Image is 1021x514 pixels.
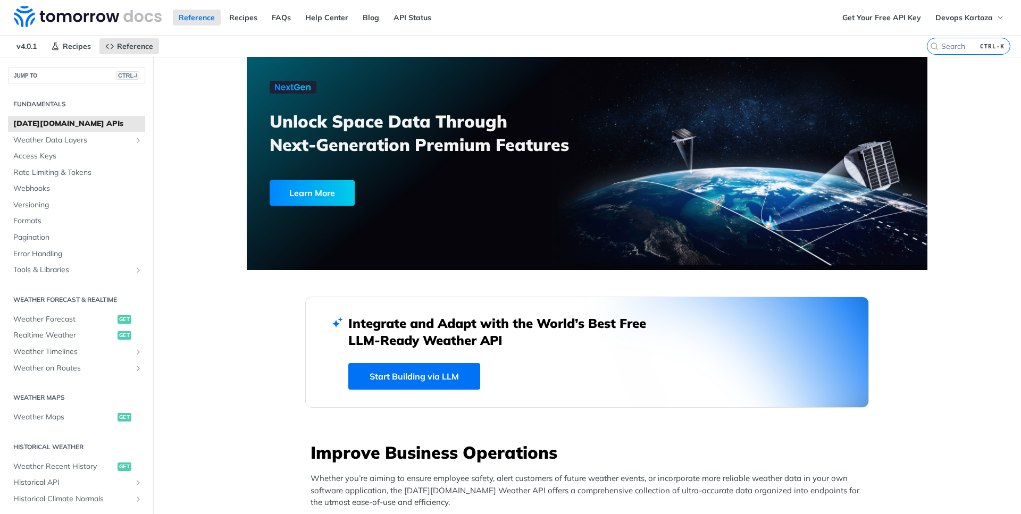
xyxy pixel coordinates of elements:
[13,265,131,275] span: Tools & Libraries
[357,10,385,26] a: Blog
[13,314,115,325] span: Weather Forecast
[8,360,145,376] a: Weather on RoutesShow subpages for Weather on Routes
[134,348,143,356] button: Show subpages for Weather Timelines
[134,136,143,145] button: Show subpages for Weather Data Layers
[8,393,145,402] h2: Weather Maps
[13,167,143,178] span: Rate Limiting & Tokens
[13,494,131,504] span: Historical Climate Normals
[8,197,145,213] a: Versioning
[8,132,145,148] a: Weather Data LayersShow subpages for Weather Data Layers
[13,232,143,243] span: Pagination
[8,68,145,83] button: JUMP TOCTRL-/
[13,135,131,146] span: Weather Data Layers
[45,38,97,54] a: Recipes
[8,99,145,109] h2: Fundamentals
[8,230,145,246] a: Pagination
[116,71,139,80] span: CTRL-/
[223,10,263,26] a: Recipes
[13,330,115,341] span: Realtime Weather
[13,477,131,488] span: Historical API
[11,38,43,54] span: v4.0.1
[134,266,143,274] button: Show subpages for Tools & Libraries
[270,180,533,206] a: Learn More
[14,6,162,27] img: Tomorrow.io Weather API Docs
[13,119,143,129] span: [DATE][DOMAIN_NAME] APIs
[118,462,131,471] span: get
[117,41,153,51] span: Reference
[977,41,1007,52] kbd: CTRL-K
[13,461,115,472] span: Weather Recent History
[8,213,145,229] a: Formats
[13,200,143,210] span: Versioning
[299,10,354,26] a: Help Center
[13,363,131,374] span: Weather on Routes
[8,165,145,181] a: Rate Limiting & Tokens
[388,10,437,26] a: API Status
[8,262,145,278] a: Tools & LibrariesShow subpages for Tools & Libraries
[930,42,939,50] svg: Search
[99,38,159,54] a: Reference
[13,249,143,259] span: Error Handling
[270,180,355,206] div: Learn More
[836,10,927,26] a: Get Your Free API Key
[8,295,145,305] h2: Weather Forecast & realtime
[63,41,91,51] span: Recipes
[13,183,143,194] span: Webhooks
[134,478,143,487] button: Show subpages for Historical API
[134,364,143,373] button: Show subpages for Weather on Routes
[311,473,869,509] p: Whether you’re aiming to ensure employee safety, alert customers of future weather events, or inc...
[118,413,131,422] span: get
[348,315,662,349] h2: Integrate and Adapt with the World’s Best Free LLM-Ready Weather API
[8,475,145,491] a: Historical APIShow subpages for Historical API
[118,331,131,340] span: get
[134,495,143,503] button: Show subpages for Historical Climate Normals
[13,151,143,162] span: Access Keys
[935,13,993,22] span: Devops Kartoza
[8,116,145,132] a: [DATE][DOMAIN_NAME] APIs
[8,459,145,475] a: Weather Recent Historyget
[8,246,145,262] a: Error Handling
[8,148,145,164] a: Access Keys
[8,409,145,425] a: Weather Mapsget
[173,10,221,26] a: Reference
[13,216,143,226] span: Formats
[266,10,297,26] a: FAQs
[270,81,316,94] img: NextGen
[118,315,131,324] span: get
[930,10,1010,26] button: Devops Kartoza
[8,327,145,343] a: Realtime Weatherget
[311,441,869,464] h3: Improve Business Operations
[13,412,115,423] span: Weather Maps
[8,442,145,452] h2: Historical Weather
[8,181,145,197] a: Webhooks
[13,347,131,357] span: Weather Timelines
[8,491,145,507] a: Historical Climate NormalsShow subpages for Historical Climate Normals
[270,109,599,156] h3: Unlock Space Data Through Next-Generation Premium Features
[8,344,145,360] a: Weather TimelinesShow subpages for Weather Timelines
[8,311,145,327] a: Weather Forecastget
[348,363,480,390] a: Start Building via LLM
